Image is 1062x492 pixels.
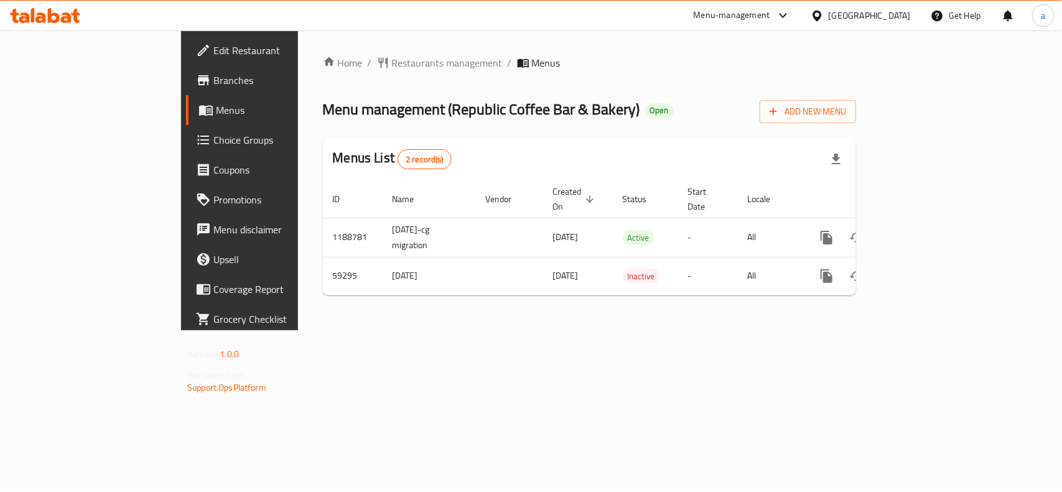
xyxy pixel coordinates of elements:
li: / [368,55,372,70]
span: Upsell [213,252,348,267]
span: Restaurants management [392,55,503,70]
span: Menus [216,103,348,118]
a: Menus [186,95,358,125]
span: Grocery Checklist [213,312,348,327]
span: Menus [532,55,561,70]
a: Support.OpsPlatform [187,379,266,396]
span: Active [623,231,654,245]
a: Restaurants management [377,55,503,70]
a: Coverage Report [186,274,358,304]
table: enhanced table [323,180,941,295]
span: Get support on: [187,367,245,383]
span: Start Date [688,184,723,214]
span: Coupons [213,162,348,177]
a: Coupons [186,155,358,185]
a: Upsell [186,244,358,274]
button: more [812,223,842,253]
td: - [678,257,738,295]
div: Menu-management [694,8,770,23]
h2: Menus List [333,149,452,169]
span: Edit Restaurant [213,43,348,58]
a: Choice Groups [186,125,358,155]
a: Menu disclaimer [186,215,358,244]
span: 2 record(s) [398,154,451,165]
button: Add New Menu [760,100,856,123]
div: [GEOGRAPHIC_DATA] [829,9,911,22]
td: All [738,257,802,295]
span: a [1041,9,1045,22]
span: Add New Menu [770,104,846,119]
span: [DATE] [553,229,579,245]
div: Export file [821,144,851,174]
td: - [678,218,738,257]
span: Open [645,105,674,116]
span: ID [333,192,356,207]
a: Grocery Checklist [186,304,358,334]
button: more [812,261,842,291]
td: All [738,218,802,257]
span: [DATE] [553,267,579,284]
a: Branches [186,65,358,95]
div: Total records count [398,149,452,169]
td: [DATE] [383,257,476,295]
th: Actions [802,180,941,218]
span: Branches [213,73,348,88]
span: Inactive [623,269,660,284]
span: Promotions [213,192,348,207]
span: Locale [748,192,787,207]
td: [DATE]-cg migration [383,218,476,257]
button: Change Status [842,261,872,291]
span: Coverage Report [213,282,348,297]
span: Vendor [486,192,528,207]
span: Version: [187,346,218,362]
span: Created On [553,184,598,214]
div: Open [645,103,674,118]
a: Promotions [186,185,358,215]
span: Menu disclaimer [213,222,348,237]
li: / [508,55,512,70]
span: 1.0.0 [220,346,239,362]
div: Active [623,230,654,245]
span: Choice Groups [213,132,348,147]
button: Change Status [842,223,872,253]
span: Menu management ( Republic Coffee Bar & Bakery ) [323,95,640,123]
a: Edit Restaurant [186,35,358,65]
span: Status [623,192,663,207]
span: Name [393,192,431,207]
nav: breadcrumb [323,55,856,70]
